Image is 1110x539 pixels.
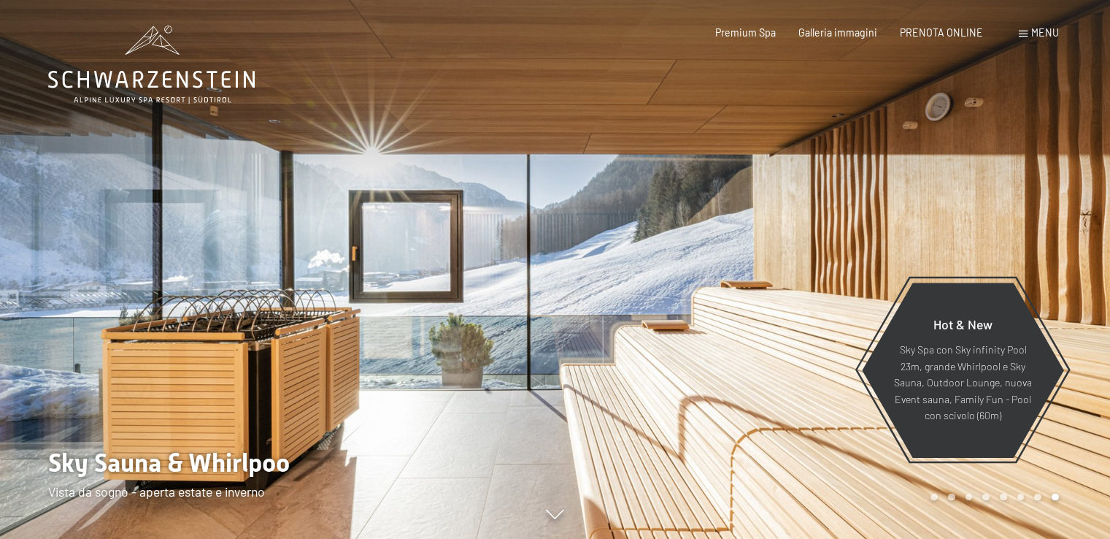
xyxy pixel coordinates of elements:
div: Carousel Page 1 [930,494,938,501]
a: PRENOTA ONLINE [900,26,983,39]
span: Hot & New [933,316,993,332]
a: Premium Spa [715,26,776,39]
span: Menu [1031,26,1059,39]
div: Carousel Page 2 [948,494,955,501]
div: Carousel Page 4 [982,494,990,501]
a: Galleria immagini [798,26,877,39]
div: Carousel Page 3 [966,494,973,501]
a: Hot & New Sky Spa con Sky infinity Pool 23m, grande Whirlpool e Sky Sauna, Outdoor Lounge, nuova ... [861,282,1065,459]
p: Sky Spa con Sky infinity Pool 23m, grande Whirlpool e Sky Sauna, Outdoor Lounge, nuova Event saun... [893,342,1033,424]
div: Carousel Page 8 (Current Slide) [1052,494,1059,501]
div: Carousel Pagination [925,494,1058,501]
div: Carousel Page 7 [1034,494,1041,501]
div: Carousel Page 5 [1000,494,1007,501]
div: Carousel Page 6 [1017,494,1025,501]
